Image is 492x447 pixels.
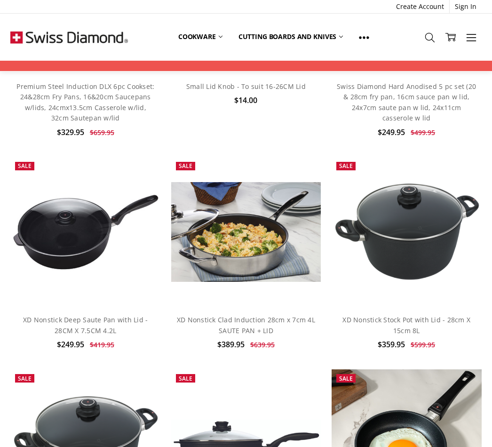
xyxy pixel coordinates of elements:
[57,127,84,137] span: $329.95
[90,128,114,137] span: $659.95
[378,127,405,137] span: $249.95
[411,128,435,137] span: $499.95
[186,82,306,91] a: Small Lid Knob - To suit 16-26CM Lid
[332,157,482,307] a: XD Nonstick Stock Pot with Lid - 28cm X 15cm 8L
[16,82,154,122] a: Premium Steel Induction DLX 6pc Cookset: 24&28cm Fry Pans, 16&20cm Saucepans w/lids, 24cmx13.5cm ...
[337,82,476,122] a: Swiss Diamond Hard Anodised 5 pc set (20 & 28cm fry pan, 16cm sauce pan w lid, 24x7cm saute pan w...
[250,340,275,349] span: $639.95
[18,375,32,383] span: Sale
[339,375,353,383] span: Sale
[10,192,160,271] img: XD Nonstick Deep Saute Pan with Lid - 28CM X 7.5CM 4.2L
[339,162,353,170] span: Sale
[177,315,315,335] a: XD Nonstick Clad Induction 28cm x 7cm 4L SAUTE PAN + LID
[170,26,230,47] a: Cookware
[411,340,435,349] span: $599.95
[230,26,351,47] a: Cutting boards and knives
[179,162,192,170] span: Sale
[351,26,377,48] a: Show All
[217,339,245,350] span: $389.95
[234,95,257,105] span: $14.00
[171,182,321,282] img: XD Nonstick Clad Induction 28cm x 7cm 4L SAUTE PAN + LID
[10,14,128,61] img: Free Shipping On Every Order
[23,315,148,335] a: XD Nonstick Deep Saute Pan with Lid - 28CM X 7.5CM 4.2L
[378,339,405,350] span: $359.95
[179,375,192,383] span: Sale
[10,157,160,307] a: XD Nonstick Deep Saute Pan with Lid - 28CM X 7.5CM 4.2L
[342,315,470,335] a: XD Nonstick Stock Pot with Lid - 28cm X 15cm 8L
[332,180,482,284] img: XD Nonstick Stock Pot with Lid - 28cm X 15cm 8L
[18,162,32,170] span: Sale
[171,157,321,307] a: XD Nonstick Clad Induction 28cm x 7cm 4L SAUTE PAN + LID
[90,340,114,349] span: $419.95
[57,339,84,350] span: $249.95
